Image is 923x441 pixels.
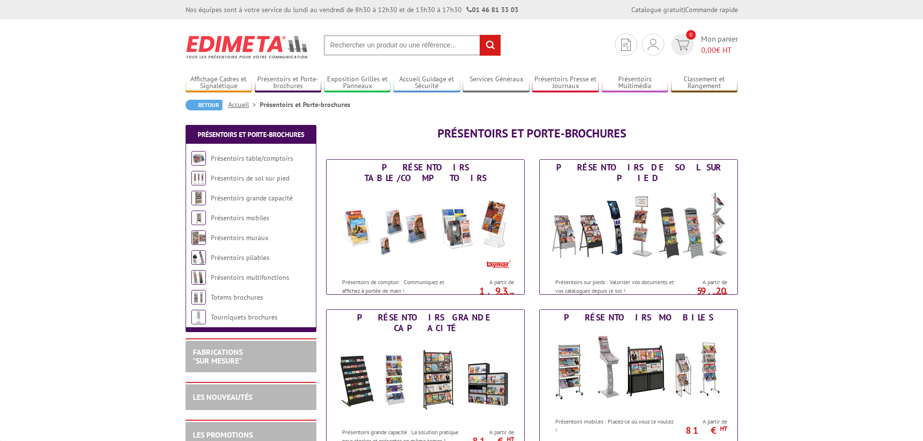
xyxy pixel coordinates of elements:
[211,313,278,321] a: Tourniquets brochures
[211,233,268,242] a: Présentoirs muraux
[480,35,501,56] input: rechercher
[193,347,243,365] a: FABRICATIONS"Sur Mesure"
[191,151,206,166] img: Présentoirs table/comptoirs
[324,35,501,56] input: Rechercher un produit ou une référence...
[186,29,309,65] img: Edimeta
[720,425,727,433] sup: HT
[211,273,289,282] a: Présentoirs multifonctions
[678,278,727,286] span: A partir de
[463,75,530,91] a: Services Généraux
[191,290,206,304] img: Totems brochures
[701,33,738,56] span: Mon panier
[701,45,738,56] span: € HT
[673,427,727,433] p: 81 €
[631,5,684,14] a: Catalogue gratuit
[191,270,206,285] img: Présentoirs multifonctions
[191,250,206,265] img: Présentoirs pliables
[326,159,525,295] a: Présentoirs table/comptoirs Présentoirs table/comptoirs Présentoirs de comptoir : Communiquez et ...
[542,162,735,183] div: Présentoirs de sol sur pied
[460,288,514,300] p: 1.93 €
[260,100,350,109] li: Présentoirs et Porte-brochures
[342,278,462,294] p: Présentoirs de comptoir : Communiquez et affichez à portée de main !
[675,39,689,50] img: devis rapide
[211,174,289,182] a: Présentoirs de sol sur pied
[549,186,728,273] img: Présentoirs de sol sur pied
[549,325,728,412] img: Présentoirs mobiles
[532,75,599,91] a: Présentoirs Presse et Journaux
[671,75,738,91] a: Classement et Rangement
[336,186,515,273] img: Présentoirs table/comptoirs
[186,75,252,91] a: Affichage Cadres et Signalétique
[186,5,518,15] div: Nos équipes sont à votre service du lundi au vendredi de 8h30 à 12h30 et de 13h30 à 17h30
[324,75,391,91] a: Exposition Grilles et Panneaux
[326,127,738,140] h1: Présentoirs et Porte-brochures
[542,312,735,323] div: Présentoirs mobiles
[211,213,269,222] a: Présentoirs mobiles
[211,194,293,202] a: Présentoirs grande capacité
[191,310,206,324] img: Tourniquets brochures
[393,75,460,91] a: Accueil Guidage et Sécurité
[507,291,514,299] sup: HT
[673,288,727,300] p: 59.20 €
[191,230,206,245] img: Présentoirs muraux
[211,154,293,163] a: Présentoirs table/comptoirs
[211,293,263,302] a: Totems brochures
[228,100,260,109] a: Accueil
[198,130,304,139] a: Présentoirs et Porte-brochures
[685,5,738,14] a: Commande rapide
[191,211,206,225] img: Présentoirs mobiles
[631,5,738,15] div: |
[555,278,675,294] p: Présentoirs sur pieds : Valoriser vos documents et vos catalogues depuis le sol !
[720,291,727,299] sup: HT
[211,253,269,262] a: Présentoirs pliables
[193,430,253,440] a: LES PROMOTIONS
[621,39,631,51] img: devis rapide
[555,417,675,434] p: Présentoirs mobiles : Placez-le où vous le voulez !
[539,159,738,295] a: Présentoirs de sol sur pied Présentoirs de sol sur pied Présentoirs sur pieds : Valoriser vos doc...
[329,162,522,183] div: Présentoirs table/comptoirs
[465,278,514,286] span: A partir de
[191,191,206,205] img: Présentoirs grande capacité
[329,312,522,334] div: Présentoirs grande capacité
[686,30,696,40] span: 0
[255,75,322,91] a: Présentoirs et Porte-brochures
[669,33,738,56] a: devis rapide 0 Mon panier 0,00€ HT
[186,100,222,110] a: Retour
[336,336,515,423] img: Présentoirs grande capacité
[701,45,716,55] span: 0,00
[193,392,252,402] a: LES NOUVEAUTÉS
[678,418,727,426] span: A partir de
[467,5,518,14] strong: 01 46 81 33 03
[602,75,669,91] a: Présentoirs Multimédia
[648,39,658,50] img: devis rapide
[465,428,514,436] span: A partir de
[191,171,206,185] img: Présentoirs de sol sur pied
